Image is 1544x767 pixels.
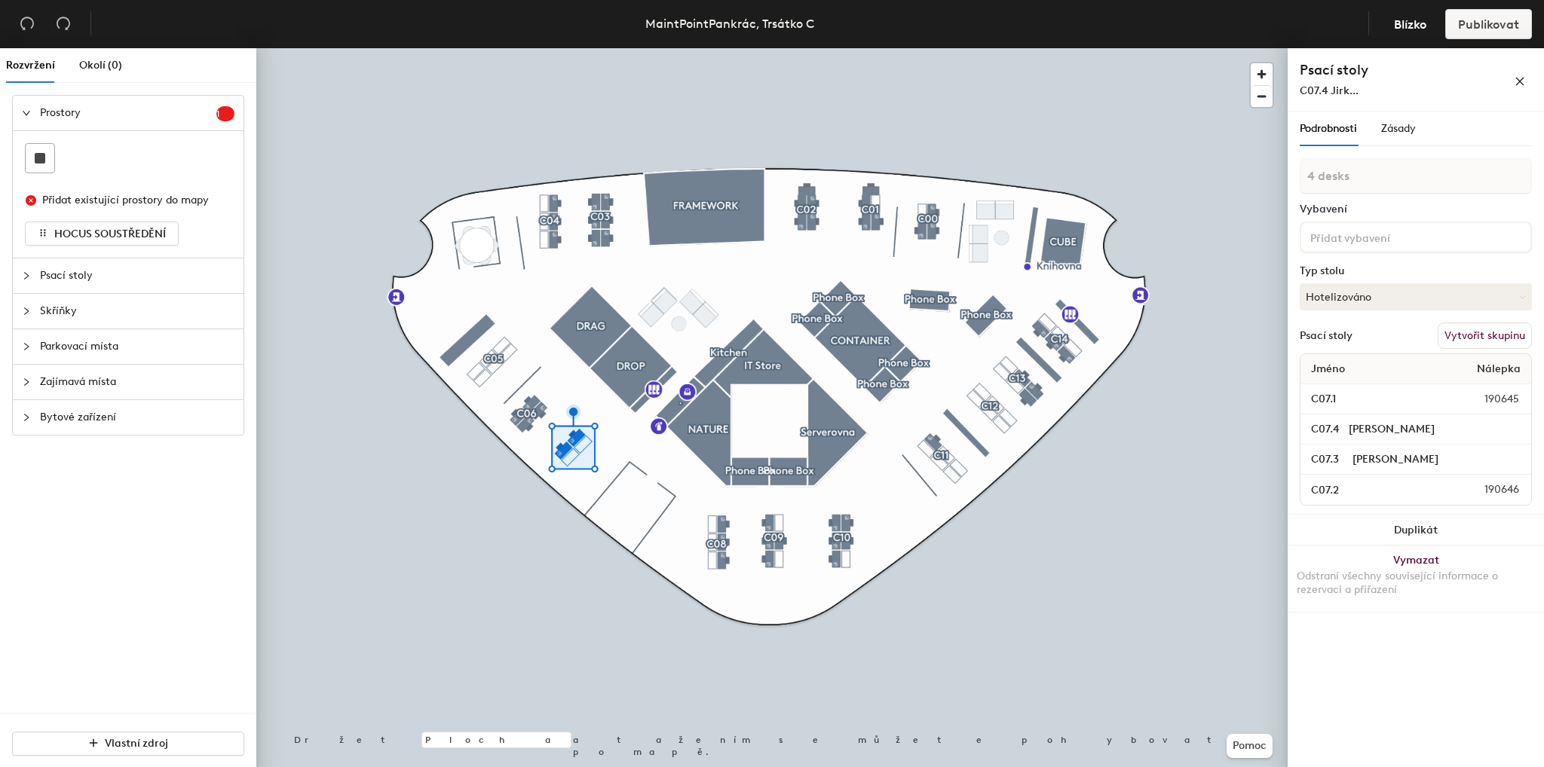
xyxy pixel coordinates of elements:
[1444,329,1525,342] font: Vytvořit skupinu
[20,16,35,31] span: vrátit zpět
[22,307,31,316] span: zhroutil se
[1515,76,1525,87] span: blízko
[1438,322,1532,349] button: Vytvořit skupinu
[40,304,77,317] font: Skříňky
[25,222,179,246] button: HOCUS SOUSTŘEDĚNÍ
[1300,122,1357,135] font: Podrobnosti
[1300,329,1353,342] font: Psací stoly
[1477,362,1521,375] font: Nálepka
[1227,734,1273,758] button: Pomoc
[1381,9,1439,39] button: Blízko
[1300,264,1344,277] font: Typ stolu
[105,737,168,750] font: Vlastní zdroj
[1306,291,1371,304] font: Hotelizováno
[1288,545,1544,613] button: VymazatOdstraní všechny související informace o rezervaci a přiřazení
[22,108,31,118] span: rozšířený
[216,106,234,121] sup: 1
[1394,17,1426,32] font: Blízko
[1300,283,1532,310] button: Hotelizováno
[40,269,93,282] font: Psací stoly
[40,106,81,119] font: Prostory
[1304,389,1448,410] input: Nepojmenovaný stůl
[40,375,116,388] font: Zajímavá místa
[1484,483,1519,496] font: 190646
[1300,62,1368,78] font: Psací stoly
[48,9,78,39] button: Znovu (⌘ + ⇧ + Z)
[54,228,166,240] font: HOCUS SOUSTŘEDĚNÍ
[22,413,31,422] span: zhroutil se
[1304,419,1528,440] input: Nepojmenovaný stůl
[1484,393,1519,405] font: 190645
[1307,228,1443,246] input: Přidat vybavení
[40,411,116,423] font: Bytové zařízení
[1381,122,1416,135] font: Zásady
[79,59,122,72] font: Okolí (0)
[26,195,36,206] span: uzavřený kruh
[42,194,209,206] font: Přidat existující prostory do mapy
[1233,739,1267,752] font: Pomoc
[22,271,31,280] span: zhroutil se
[1394,524,1438,536] font: Duplikát
[22,377,31,387] span: zhroutil se
[1288,515,1544,545] button: Duplikát
[12,9,42,39] button: Zpět (⌘ + Z)
[1304,479,1448,500] input: Nepojmenovaný stůl
[12,732,244,756] button: Vlastní zdroj
[1300,203,1347,215] font: Vybavení
[40,340,118,353] font: Parkovací místa
[1297,570,1498,596] font: Odstraní všechny související informace o rezervaci a přiřazení
[1304,449,1528,470] input: Nepojmenovaný stůl
[216,108,234,119] font: 1
[1445,9,1532,39] button: Publikovat
[6,59,55,72] font: Rozvržení
[1311,362,1345,375] font: Jméno
[1300,84,1359,97] font: C07.4 Jirk...
[1393,554,1439,567] font: Vymazat
[22,342,31,351] span: zhroutil se
[645,17,814,31] font: MaintPointPankrác, Trsátko C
